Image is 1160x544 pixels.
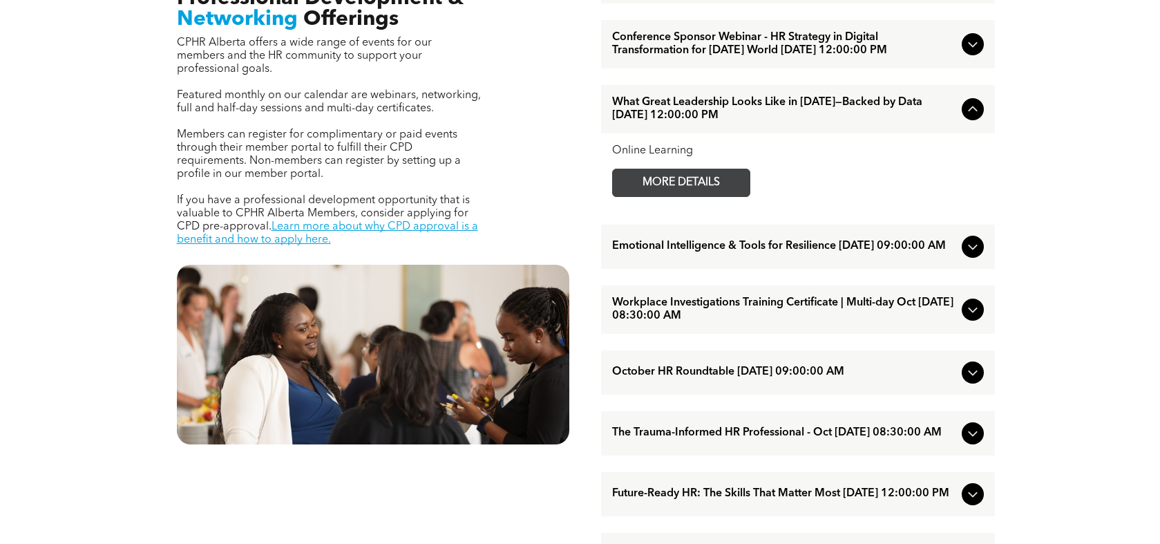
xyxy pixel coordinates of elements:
[177,129,461,180] span: Members can register for complimentary or paid events through their member portal to fulfill thei...
[612,297,956,323] span: Workplace Investigations Training Certificate | Multi-day Oct [DATE] 08:30:00 AM
[612,169,750,197] a: MORE DETAILS
[303,9,399,30] span: Offerings
[177,90,481,114] span: Featured monthly on our calendar are webinars, networking, full and half-day sessions and multi-d...
[612,426,956,440] span: The Trauma-Informed HR Professional - Oct [DATE] 08:30:00 AM
[177,9,298,30] span: Networking
[177,221,478,245] a: Learn more about why CPD approval is a benefit and how to apply here.
[612,144,984,158] div: Online Learning
[177,195,470,232] span: If you have a professional development opportunity that is valuable to CPHR Alberta Members, cons...
[612,487,956,500] span: Future-Ready HR: The Skills That Matter Most [DATE] 12:00:00 PM
[612,96,956,122] span: What Great Leadership Looks Like in [DATE]—Backed by Data [DATE] 12:00:00 PM
[612,366,956,379] span: October HR Roundtable [DATE] 09:00:00 AM
[612,31,956,57] span: Conference Sponsor Webinar - HR Strategy in Digital Transformation for [DATE] World [DATE] 12:00:...
[612,240,956,253] span: Emotional Intelligence & Tools for Resilience [DATE] 09:00:00 AM
[627,169,736,196] span: MORE DETAILS
[177,37,432,75] span: CPHR Alberta offers a wide range of events for our members and the HR community to support your p...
